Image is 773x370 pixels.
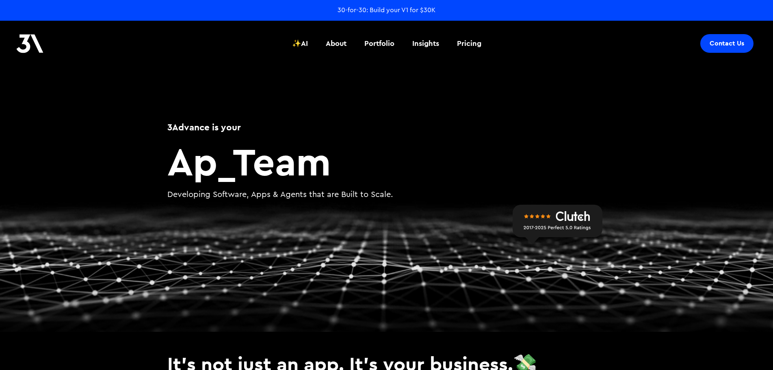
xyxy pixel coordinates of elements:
a: About [321,28,351,58]
h2: Team [167,142,606,181]
div: Contact Us [710,39,744,48]
span: Ap [167,136,217,186]
a: ✨AI [287,28,313,58]
a: Portfolio [359,28,399,58]
h1: 3Advance is your [167,121,606,134]
div: About [326,38,346,49]
div: Pricing [457,38,481,49]
div: Portfolio [364,38,394,49]
span: _ [217,136,233,186]
div: Insights [412,38,439,49]
a: 30-for-30: Build your V1 for $30K [338,6,435,15]
a: Pricing [452,28,486,58]
a: Insights [407,28,444,58]
a: Contact Us [700,34,754,53]
div: ✨AI [292,38,308,49]
p: Developing Software, Apps & Agents that are Built to Scale. [167,189,606,201]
